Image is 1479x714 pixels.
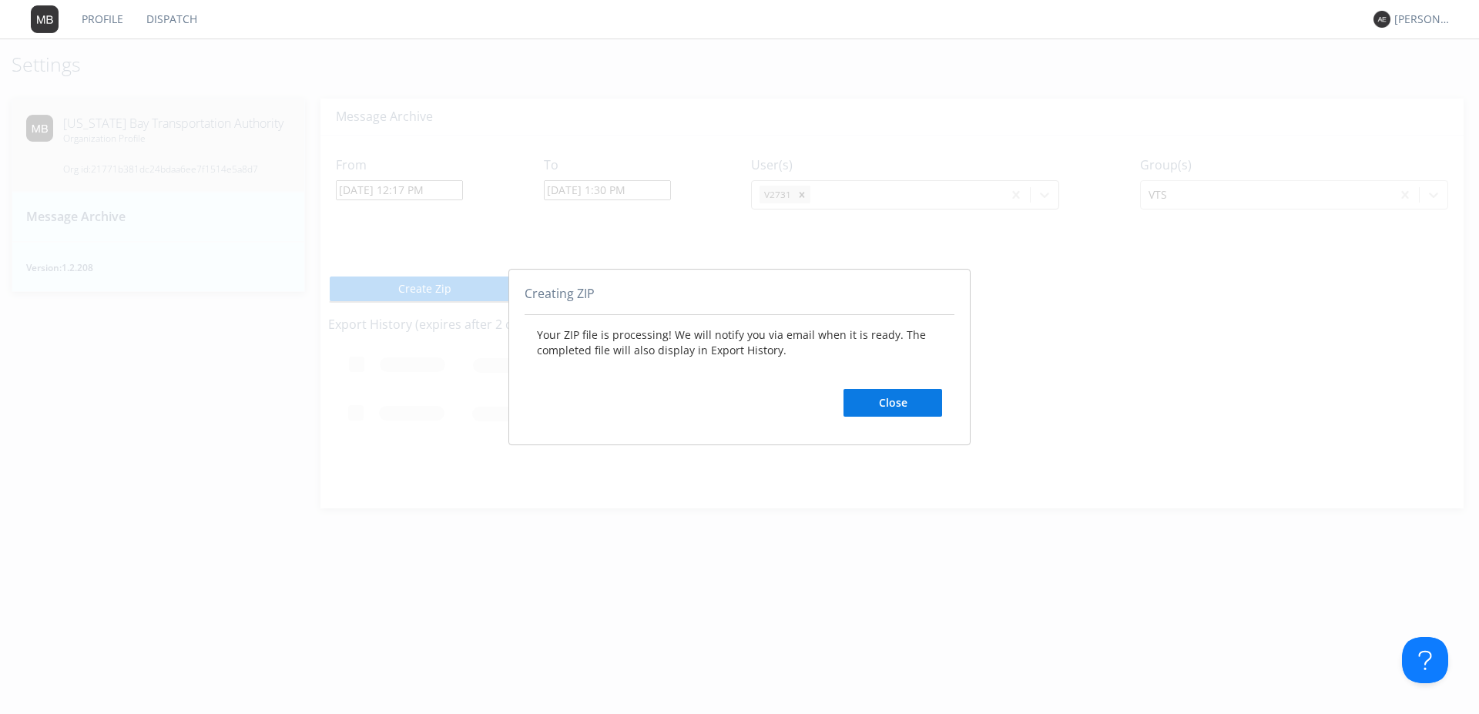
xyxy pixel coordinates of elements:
[1373,11,1390,28] img: 373638.png
[31,5,59,33] img: 373638.png
[1394,12,1452,27] div: [PERSON_NAME]
[1402,637,1448,683] iframe: Toggle Customer Support
[525,315,954,429] div: Your ZIP file is processing! We will notify you via email when it is ready. The completed file wi...
[843,389,942,417] button: Close
[508,269,971,446] div: abcd
[525,285,954,316] div: Creating ZIP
